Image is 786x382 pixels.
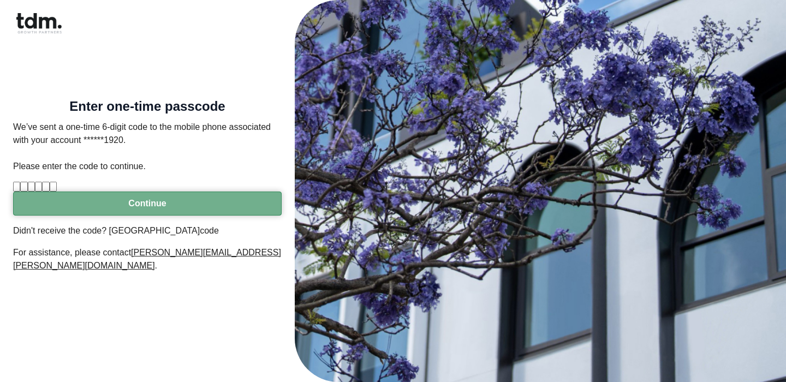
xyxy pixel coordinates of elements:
input: Digit 3 [28,182,35,192]
h5: Enter one-time passcode [13,101,282,112]
u: [PERSON_NAME][EMAIL_ADDRESS][PERSON_NAME][DOMAIN_NAME] [13,248,281,270]
p: For assistance, please contact . [13,246,282,272]
input: Please enter verification code. Digit 1 [13,182,20,192]
input: Digit 4 [35,182,42,192]
input: Digit 2 [20,182,27,192]
input: Digit 5 [42,182,49,192]
p: Didn't receive the code? [GEOGRAPHIC_DATA] [13,224,282,237]
input: Digit 6 [50,182,57,192]
a: code [200,226,219,235]
p: We’ve sent a one-time 6-digit code to the mobile phone associated with your account ******1920. P... [13,121,282,173]
button: Continue [13,192,282,216]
